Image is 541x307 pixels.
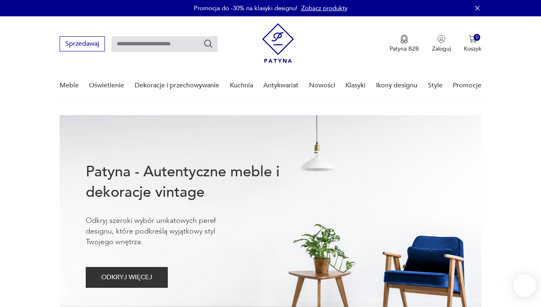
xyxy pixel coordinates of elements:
p: Zaloguj [432,45,451,53]
img: Ikona medalu [400,35,408,44]
a: Ikony designu [376,70,417,101]
a: Nowości [309,70,335,101]
a: Zobacz produkty [301,4,347,12]
a: Oświetlenie [89,70,124,101]
a: Ikona medaluPatyna B2B [390,35,419,53]
p: Patyna B2B [390,45,419,53]
button: Zaloguj [432,35,451,53]
iframe: Smartsupp widget button [513,274,536,297]
img: Patyna - sklep z meblami i dekoracjami vintage [262,23,294,63]
p: Koszyk [464,45,481,53]
a: Sprzedawaj [60,42,105,47]
a: ODKRYJ WIĘCEJ [86,275,168,281]
a: Meble [60,70,79,101]
img: Ikonka użytkownika [437,35,445,43]
button: Sprzedawaj [60,36,105,51]
button: 0Koszyk [464,35,481,53]
button: Szukaj [203,39,213,49]
a: Kuchnia [230,70,253,101]
img: Ikona koszyka [469,35,477,43]
a: Klasyki [345,70,365,101]
button: ODKRYJ WIĘCEJ [86,267,168,288]
a: Antykwariat [263,70,298,101]
a: Promocje [453,70,481,101]
a: Dekoracje i przechowywanie [135,70,219,101]
p: Promocja do -30% na klasyki designu! [194,4,297,12]
p: Odkryj szeroki wybór unikatowych pereł designu, które podkreślą wyjątkowy styl Twojego wnętrza. [86,216,241,247]
a: Style [428,70,443,101]
div: 0 [474,34,481,41]
h1: Patyna - Autentyczne meble i dekoracje vintage [86,162,306,202]
button: Patyna B2B [390,35,419,53]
